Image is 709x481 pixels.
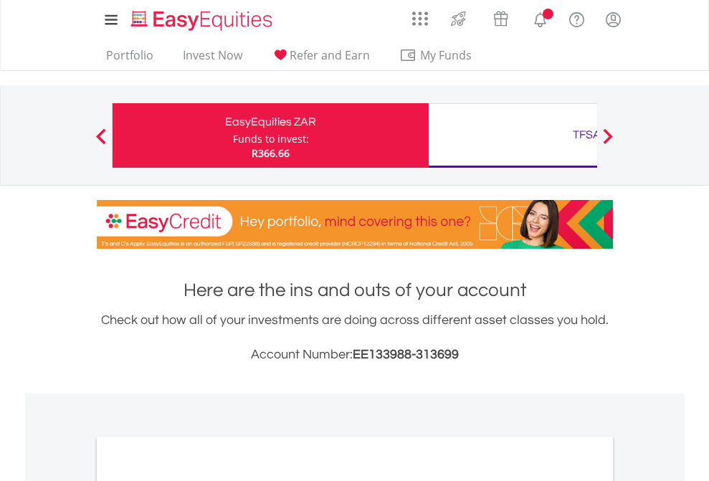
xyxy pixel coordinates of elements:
div: EasyEquities ZAR [121,112,420,132]
a: Vouchers [480,4,522,30]
h3: Account Number: [97,345,613,365]
a: Invest Now [177,48,248,70]
a: Refer and Earn [266,48,376,70]
button: Previous [87,135,115,150]
div: Funds to invest: [233,132,309,146]
h1: Here are the ins and outs of your account [97,277,613,303]
img: grid-menu-icon.svg [412,11,428,27]
a: AppsGrid [403,4,437,27]
img: vouchers-v2.svg [489,7,513,30]
img: thrive-v2.svg [447,7,470,30]
span: R366.66 [252,146,290,160]
span: My Funds [399,46,493,65]
img: EasyEquities_Logo.png [128,9,278,32]
a: Home page [125,4,278,32]
span: Refer and Earn [290,47,370,63]
a: My Profile [595,4,632,35]
img: EasyCredit Promotion Banner [97,200,613,249]
a: Portfolio [100,48,159,70]
a: FAQ's and Support [558,4,595,32]
button: Next [594,135,622,150]
a: Notifications [522,4,558,32]
span: EE133988-313699 [353,348,459,361]
div: Check out how all of your investments are doing across different asset classes you hold. [97,310,613,365]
